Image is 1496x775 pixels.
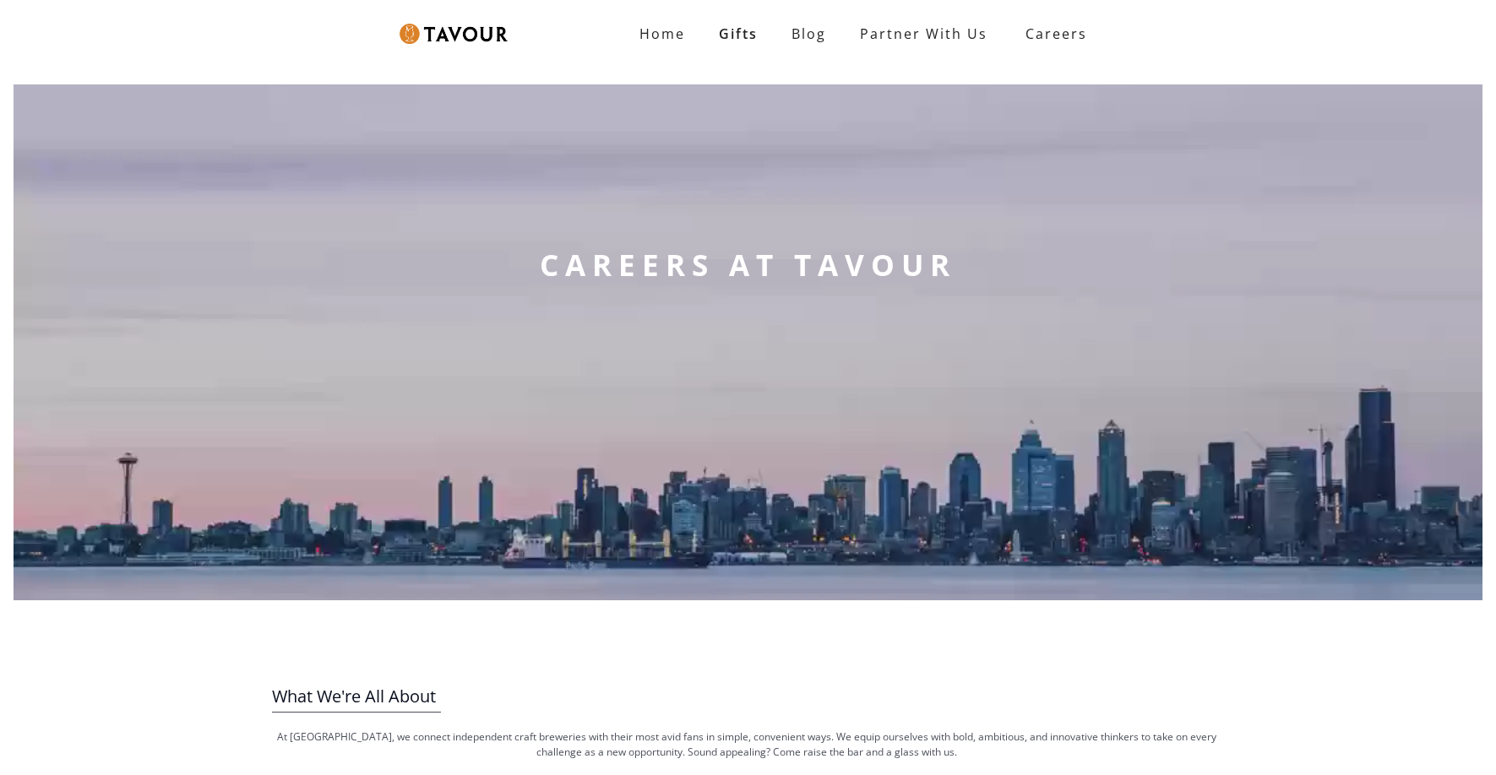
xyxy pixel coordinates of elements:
strong: Home [639,24,685,43]
strong: CAREERS AT TAVOUR [540,245,956,285]
p: At [GEOGRAPHIC_DATA], we connect independent craft breweries with their most avid fans in simple,... [272,729,1222,760]
a: Careers [1004,10,1100,57]
strong: Careers [1025,17,1087,51]
a: Home [623,17,702,51]
a: partner with us [843,17,1004,51]
a: Blog [775,17,843,51]
h3: What We're All About [272,681,1222,712]
a: Gifts [702,17,775,51]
